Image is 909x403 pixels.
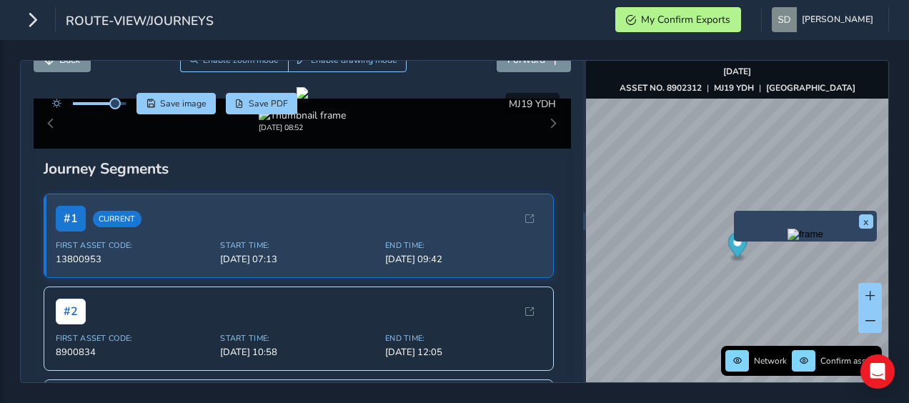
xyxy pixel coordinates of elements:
span: 13800953 [56,253,212,266]
span: [PERSON_NAME] [802,7,873,32]
button: x [859,214,873,229]
button: Save [136,93,216,114]
span: [DATE] 09:42 [385,253,542,266]
button: Preview frame [737,229,873,238]
div: [DATE] 08:52 [259,122,346,133]
span: Save image [160,98,207,109]
span: # 2 [56,299,86,324]
img: diamond-layout [772,7,797,32]
div: Journey Segments [44,159,561,179]
span: MJ19 YDH [509,97,556,111]
div: | | [620,82,855,94]
span: First Asset Code: [56,240,212,251]
span: Save PDF [249,98,288,109]
span: Current [93,211,141,227]
div: Open Intercom Messenger [860,354,895,389]
span: [DATE] 10:58 [220,346,377,359]
span: Start Time: [220,240,377,251]
span: route-view/journeys [66,12,214,32]
span: 8900834 [56,346,212,359]
img: Thumbnail frame [259,109,346,122]
span: [DATE] 07:13 [220,253,377,266]
span: Network [754,355,787,367]
strong: [DATE] [723,66,751,77]
span: First Asset Code: [56,333,212,344]
button: My Confirm Exports [615,7,741,32]
span: End Time: [385,240,542,251]
span: Start Time: [220,333,377,344]
button: PDF [226,93,298,114]
div: Map marker [728,233,747,262]
strong: ASSET NO. 8902312 [620,82,702,94]
strong: [GEOGRAPHIC_DATA] [766,82,855,94]
span: My Confirm Exports [641,13,730,26]
span: Confirm assets [820,355,878,367]
span: End Time: [385,333,542,344]
button: [PERSON_NAME] [772,7,878,32]
img: frame [788,229,823,240]
span: # 1 [56,206,86,232]
strong: MJ19 YDH [714,82,754,94]
span: [DATE] 12:05 [385,346,542,359]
